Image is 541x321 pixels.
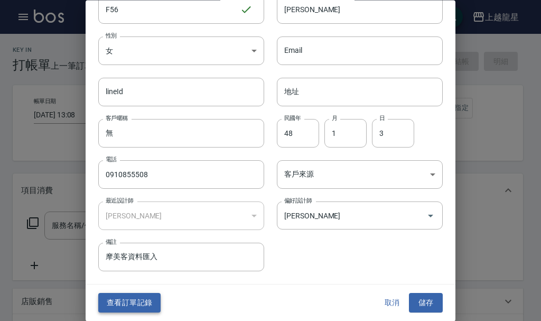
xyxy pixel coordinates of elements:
[98,36,264,65] div: 女
[106,197,133,205] label: 最近設計師
[106,239,117,246] label: 備註
[98,202,264,231] div: [PERSON_NAME]
[409,294,443,313] button: 儲存
[375,294,409,313] button: 取消
[422,207,439,224] button: Open
[106,156,117,164] label: 電話
[284,114,301,122] label: 民國年
[284,197,312,205] label: 偏好設計師
[106,114,128,122] label: 客戶暱稱
[332,114,337,122] label: 月
[98,294,161,313] button: 查看訂單記錄
[106,32,117,40] label: 性別
[379,114,385,122] label: 日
